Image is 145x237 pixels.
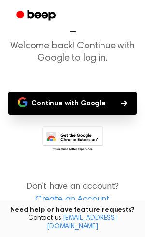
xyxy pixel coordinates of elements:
a: Create an Account [10,193,135,206]
p: Welcome back! Continue with Google to log in. [8,40,137,64]
a: Beep [10,6,64,25]
a: [EMAIL_ADDRESS][DOMAIN_NAME] [47,215,117,230]
p: Don't have an account? [8,180,137,206]
span: Contact us [6,214,139,231]
button: Continue with Google [8,92,137,115]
